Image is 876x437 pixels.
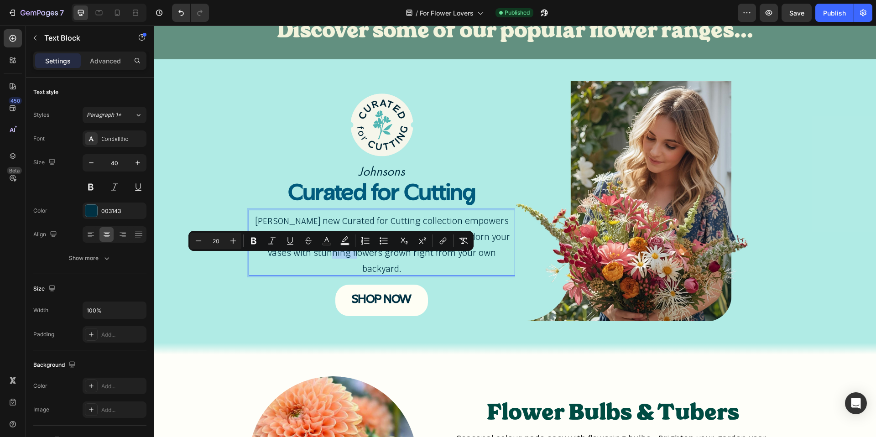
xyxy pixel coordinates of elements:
[182,259,274,291] a: SHOP NOW
[789,9,804,17] span: Save
[33,406,49,414] div: Image
[361,56,628,296] img: gempages_573477055367217926-cb232d62-fc24-429d-ae50-e579eb3def41.jpg
[154,26,876,437] iframe: Design area
[33,135,45,143] div: Font
[69,254,111,263] div: Show more
[96,139,360,152] p: Johnsons
[101,382,144,390] div: Add...
[60,7,64,18] p: 7
[291,372,628,402] h2: Flower Bulbs & Tubers
[7,167,22,174] div: Beta
[33,111,49,119] div: Styles
[101,207,144,215] div: 003143
[33,207,47,215] div: Color
[33,156,57,169] div: Size
[782,4,812,22] button: Save
[33,283,57,295] div: Size
[83,107,146,123] button: Paragraph 1*
[420,8,474,18] span: For Flower Lovers
[33,359,78,371] div: Background
[33,229,59,241] div: Align
[198,265,258,285] p: SHOP NOW
[197,68,260,131] img: gempages_573477055367217926-e2f7602b-994b-4ca8-8f66-766ff9c2f00a.png
[90,56,121,66] p: Advanced
[9,97,22,104] div: 450
[95,153,361,184] h2: Curated for Cutting
[44,32,122,43] p: Text Block
[33,88,58,96] div: Text style
[188,231,474,251] div: Editor contextual toolbar
[101,406,144,414] div: Add...
[172,4,209,22] div: Undo/Redo
[416,8,418,18] span: /
[823,8,846,18] div: Publish
[33,330,54,338] div: Padding
[33,250,146,266] button: Show more
[33,382,47,390] div: Color
[100,189,356,248] span: [PERSON_NAME] new Curated for Cutting collection empowers you to grow bouquets and flower arrange...
[33,306,48,314] div: Width
[95,184,361,250] div: Rich Text Editor. Editing area: main
[815,4,854,22] button: Publish
[101,135,144,143] div: CondellBio
[45,56,71,66] p: Settings
[87,111,121,119] span: Paragraph 1*
[101,331,144,339] div: Add...
[505,9,530,17] span: Published
[83,302,146,318] input: Auto
[845,392,867,414] div: Open Intercom Messenger
[4,4,68,22] button: 7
